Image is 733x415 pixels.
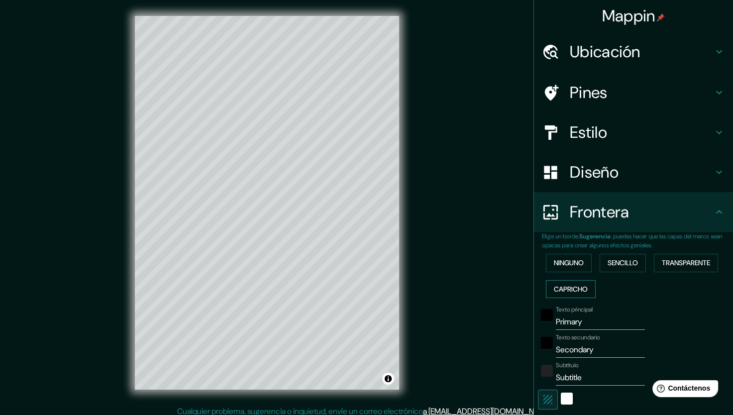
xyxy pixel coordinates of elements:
[561,393,573,405] button: Blanco
[570,42,713,62] h4: Ubicación
[662,257,710,269] font: Transparente
[579,232,611,240] b: Sugerencia
[644,376,722,404] iframe: Help widget launcher
[608,257,638,269] font: Sencillo
[570,83,713,103] h4: Pines
[534,112,733,152] div: Estilo
[600,254,646,272] button: Sencillo
[570,202,713,222] h4: Frontera
[382,373,394,385] button: Alternar atribución
[546,254,592,272] button: Ninguno
[556,361,579,370] label: Subtítulo
[602,5,655,26] font: Mappin
[542,232,733,250] p: Elige un borde. : puedes hacer que las capas del marco sean opacas para crear algunos efectos gen...
[541,365,553,377] button: color-222222
[534,152,733,192] div: Diseño
[534,32,733,72] div: Ubicación
[554,257,584,269] font: Ninguno
[556,333,600,342] label: Texto secundario
[554,283,588,296] font: Capricho
[541,337,553,349] button: negro
[570,122,713,142] h4: Estilo
[546,280,596,299] button: Capricho
[534,73,733,112] div: Pines
[556,306,593,314] label: Texto principal
[570,162,713,182] h4: Diseño
[541,309,553,321] button: negro
[534,192,733,232] div: Frontera
[654,254,718,272] button: Transparente
[657,13,665,21] img: pin-icon.png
